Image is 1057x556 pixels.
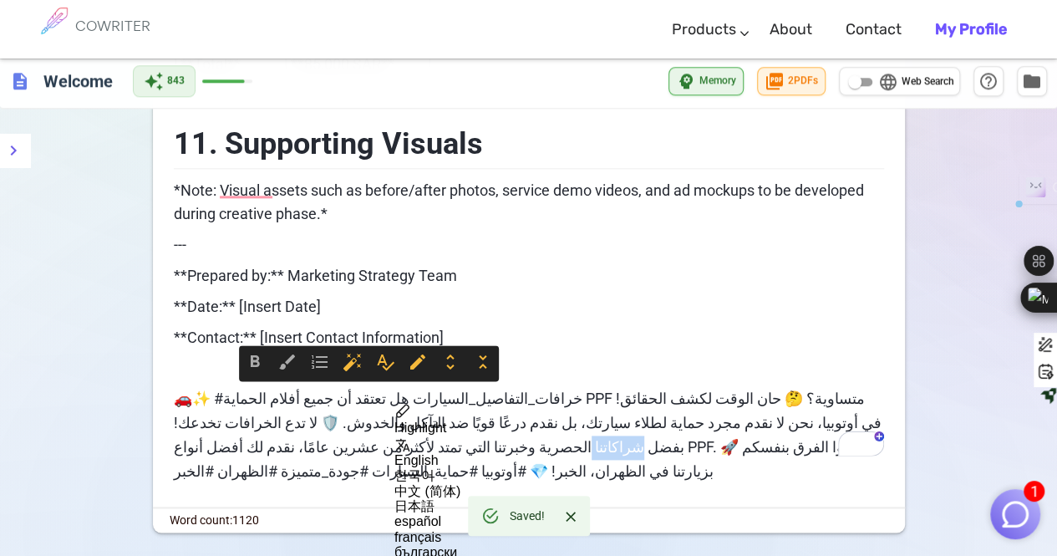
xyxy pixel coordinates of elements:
span: **Date:** [Insert Date] [174,298,321,315]
div: Highlight [394,421,606,436]
span: folder [1022,71,1042,91]
a: About [770,5,812,54]
img: Close chat [999,498,1031,530]
button: Help & Shortcuts [973,66,1004,96]
a: Contact [846,5,902,54]
h6: COWRITER [75,18,150,33]
span: --- [174,236,186,253]
span: picture_as_pdf [765,71,785,91]
span: **Contact:** [Insert Contact Information] [174,329,444,346]
div: 한국어 [394,468,606,483]
span: Memory [699,73,736,89]
span: brush [277,352,297,372]
button: Manage Documents [1017,66,1047,96]
span: format_list_numbered [310,352,330,372]
span: auto_fix_high [343,352,363,372]
span: language [878,72,898,92]
span: *Note: Visual assets such as before/after photos, service demo videos, and ad mockups to be devel... [174,181,867,223]
span: unfold_less [473,352,493,372]
span: psychology [676,71,696,91]
span: auto_awesome [144,71,164,91]
button: 1 [990,489,1040,539]
span: format_bold [245,352,265,372]
span: unfold_more [440,352,460,372]
a: My Profile [935,5,1007,54]
span: description [10,71,30,91]
span: 2 PDF s [788,73,818,89]
div: 中文 (简体) [394,484,606,499]
div: español [394,514,606,529]
div: Word count: 1120 [153,508,905,533]
span: **Prepared by:** Marketing Strategy Team [174,267,457,284]
span: 1 [1024,481,1044,502]
a: Products [672,5,736,54]
div: English [394,453,606,468]
b: My Profile [935,20,1007,38]
span: Web Search [902,74,954,90]
span: 11. Supporting Visuals [174,126,483,161]
h6: Click to edit title [37,64,119,98]
span: 843 [167,73,185,89]
div: français [394,530,606,545]
span: spellcheck [375,352,395,372]
span: 🚗✨ #خرافات_التفاصيل_السيارات هل تعتقد أن جميع أفلام الحماية PPF متساوية؟ 🤔 حان الوقت لكشف الحقائق... [174,390,885,479]
span: edit [408,352,428,372]
span: help_outline [978,71,999,91]
div: 日本語 [394,499,606,514]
